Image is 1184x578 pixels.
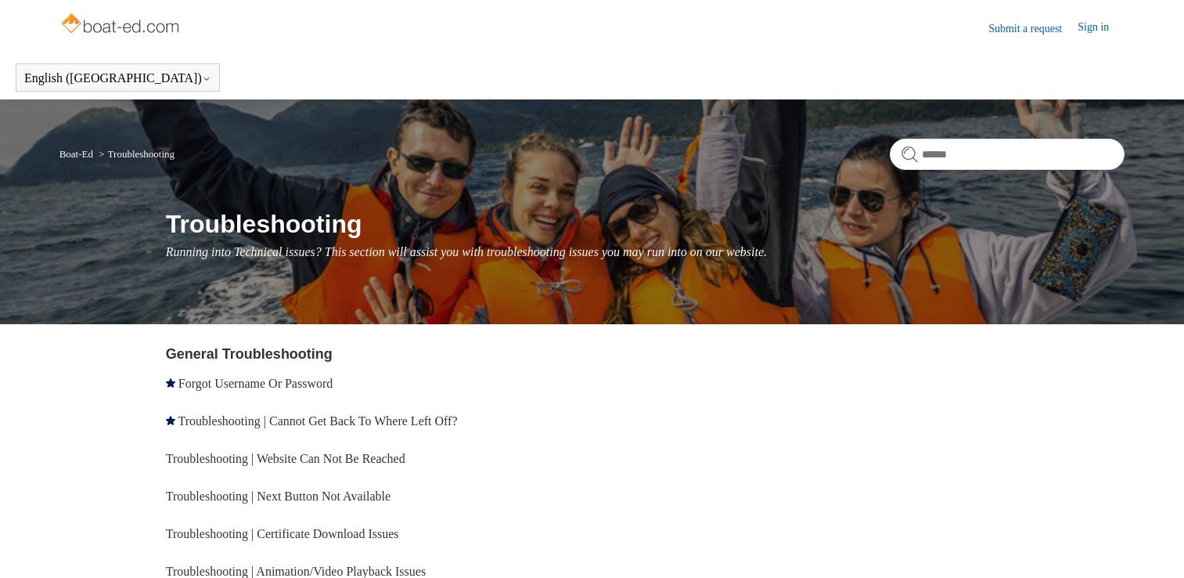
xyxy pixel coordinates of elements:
div: Live chat [1132,526,1172,566]
a: Troubleshooting | Next Button Not Available [166,489,390,503]
svg: Promoted article [166,378,175,388]
li: Boat-Ed [59,148,96,160]
a: Sign in [1078,19,1125,38]
input: Search [890,139,1125,170]
p: Running into Technical issues? This section will assist you with troubleshooting issues you may r... [166,243,1125,262]
a: Boat-Ed [59,148,93,160]
h1: Troubleshooting [166,205,1125,243]
a: Troubleshooting | Website Can Not Be Reached [166,452,405,465]
svg: Promoted article [166,416,175,425]
a: Troubleshooting | Animation/Video Playback Issues [166,565,426,578]
a: Troubleshooting | Certificate Download Issues [166,527,399,540]
a: Troubleshooting | Cannot Get Back To Where Left Off? [178,414,458,428]
li: Troubleshooting [95,148,175,160]
a: General Troubleshooting [166,346,333,362]
img: Boat-Ed Help Center home page [59,9,184,41]
a: Submit a request [988,20,1078,37]
button: English ([GEOGRAPHIC_DATA]) [24,71,211,85]
a: Forgot Username Or Password [178,377,333,390]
